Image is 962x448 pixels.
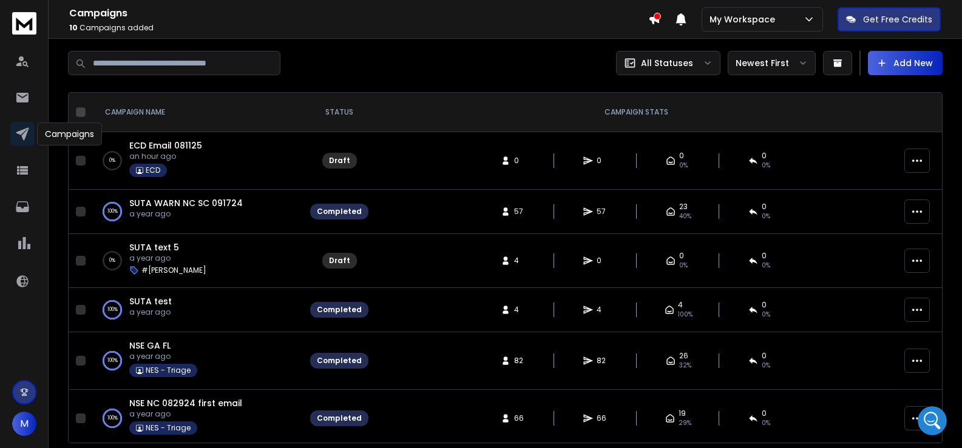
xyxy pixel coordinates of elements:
span: 0 [762,251,767,261]
span: 19 [679,409,686,418]
div: Mike says… [10,312,233,364]
div: Could you please share a screenshot of where you are seeing the message about being low on credit... [19,36,189,84]
div: Campaigns [37,122,102,145]
a: ECD Email 081125 [129,139,202,152]
td: 100%NSE NC 082924 first emaila year agoNES - Triage [90,390,303,447]
span: 4 [514,305,526,315]
div: Draft [329,256,350,266]
span: 0 [762,351,767,361]
p: 100 % [107,304,118,316]
div: Regarding connecting your email accounts, you can assign them by clicking on the three dots next ... [19,84,189,155]
p: 0 % [109,155,115,167]
span: 0% [762,261,770,270]
h1: [PERSON_NAME] [59,6,138,15]
span: SUTA test [129,295,172,307]
div: Raj says… [10,5,233,312]
a: NSE GA FL [129,339,171,352]
a: SUTA WARN NC SC 091724 [129,197,243,209]
span: 66 [514,413,526,423]
button: Add New [868,51,943,75]
span: 0 [762,300,767,310]
p: 100 % [107,412,118,424]
iframe: Intercom live chat [918,406,947,435]
div: Completed [317,356,362,366]
td: 100%NSE GA FLa year agoNES - Triage [90,332,303,390]
div: To add your email templates, go to the campaign section, then navigate to “Sequence” where you ca... [19,223,189,283]
span: 32 % [679,361,691,370]
span: 0 % [762,310,770,319]
button: M [12,412,36,436]
p: Active in the last 15m [59,15,146,27]
span: 0 [597,256,609,266]
p: All Statuses [641,57,693,69]
span: 40 % [679,212,691,221]
span: 0% [679,261,688,270]
p: a year ago [129,253,206,263]
a: SUTA text 5 [129,241,179,253]
div: Draft [329,156,350,165]
button: Upload attachment [58,355,67,364]
span: 4 [514,256,526,266]
span: 57 [597,207,609,216]
p: #[PERSON_NAME] [141,266,206,275]
div: Completed [317,207,362,216]
div: Hi [PERSON_NAME],​Could you please share a screenshot of where you are seeing the message about b... [10,5,199,290]
p: a year ago [129,209,243,219]
button: Home [212,5,235,28]
span: 57 [514,207,526,216]
p: 0 % [109,255,115,267]
th: STATUS [303,93,376,132]
p: NES - Triage [146,423,191,433]
span: 23 [679,202,688,212]
span: 0 % [762,361,770,370]
span: 0 [762,151,767,161]
p: an hour ago [129,152,202,161]
span: 100 % [678,310,693,319]
td: 0%ECD Email 081125an hour agoECD [90,132,303,190]
button: Newest First [728,51,816,75]
textarea: Message… [10,329,232,350]
p: 100 % [107,206,118,218]
p: a year ago [129,307,172,317]
span: 29 % [679,418,691,428]
td: 100%SUTA WARN NC SC 091724a year ago [90,190,303,234]
span: 0 [762,202,767,212]
span: 10 [69,22,78,33]
span: 26 [679,351,688,361]
p: 100 % [107,355,118,367]
div: I purchased Tier 3 at App Sumo. I will send a screenshot. [44,312,233,350]
p: Get Free Credits [863,13,932,25]
p: Campaigns added [69,23,648,33]
p: My Workspace [710,13,780,25]
span: 4 [678,300,683,310]
h1: Campaigns [69,6,648,21]
span: 82 [514,356,526,366]
span: 0% [679,161,688,170]
button: Get Free Credits [838,7,941,32]
td: 0%SUTA text 5a year ago#[PERSON_NAME] [90,234,303,288]
span: 0 [679,251,684,261]
a: NSE NC 082924 first email [129,397,242,409]
p: NES - Triage [146,366,191,375]
button: Gif picker [38,355,48,364]
span: 0 [514,156,526,165]
div: I purchased Tier 3 at App Sumo. I will send a screenshot. [53,319,223,343]
span: 0% [762,161,770,170]
span: 0 [762,409,767,418]
span: 0 % [762,418,770,428]
div: Completed [317,305,362,315]
td: 100%SUTA testa year ago [90,288,303,332]
img: Profile image for Raj [35,7,54,26]
span: 82 [597,356,609,366]
span: 0 % [762,212,770,221]
span: 66 [597,413,609,423]
p: a year ago [129,352,197,361]
span: 4 [597,305,609,315]
span: 0 [679,151,684,161]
